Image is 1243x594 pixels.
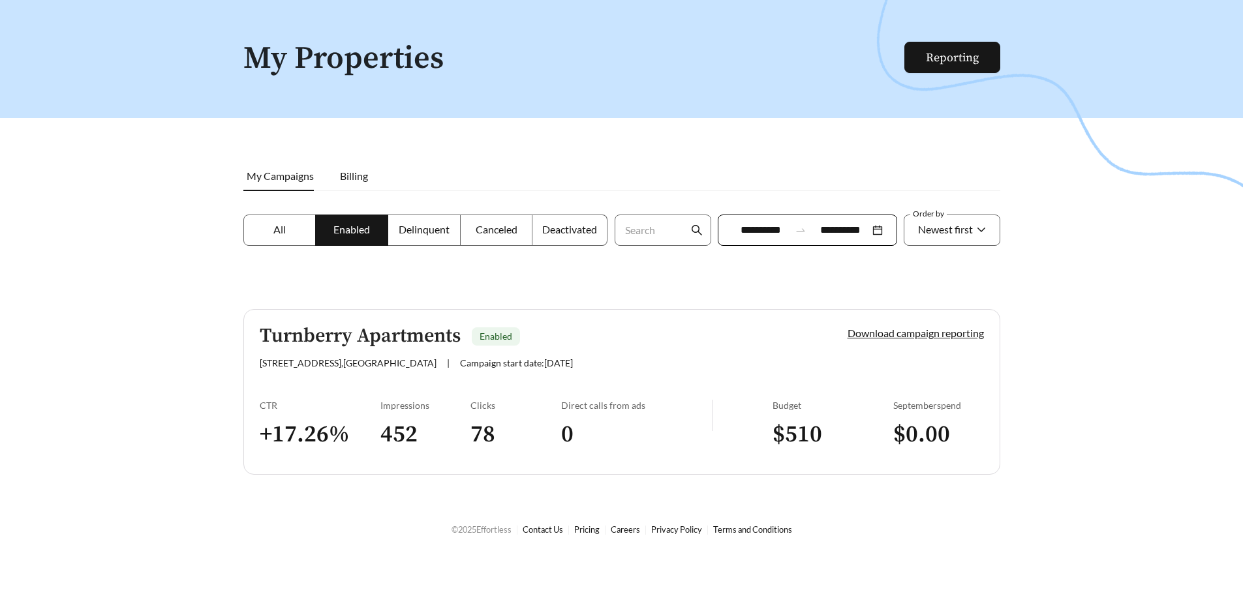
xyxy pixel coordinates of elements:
[904,42,1000,73] button: Reporting
[333,223,370,235] span: Enabled
[691,224,703,236] span: search
[773,420,893,449] h3: $ 510
[848,327,984,339] a: Download campaign reporting
[476,223,517,235] span: Canceled
[260,400,380,411] div: CTR
[460,357,573,368] span: Campaign start date: [DATE]
[273,223,286,235] span: All
[380,420,471,449] h3: 452
[260,325,461,347] h5: Turnberry Apartments
[561,420,712,449] h3: 0
[795,224,806,236] span: to
[918,223,973,235] span: Newest first
[247,170,314,182] span: My Campaigns
[243,309,1000,475] a: Turnberry ApartmentsEnabled[STREET_ADDRESS],[GEOGRAPHIC_DATA]|Campaign start date:[DATE]Download ...
[893,400,984,411] div: September spend
[893,420,984,449] h3: $ 0.00
[447,357,450,368] span: |
[243,42,906,76] h1: My Properties
[470,400,561,411] div: Clicks
[260,420,380,449] h3: + 17.26 %
[712,400,713,431] img: line
[340,170,368,182] span: Billing
[926,50,979,65] a: Reporting
[380,400,471,411] div: Impressions
[399,223,450,235] span: Delinquent
[480,331,512,342] span: Enabled
[542,223,597,235] span: Deactivated
[470,420,561,449] h3: 78
[260,357,437,368] span: [STREET_ADDRESS] , [GEOGRAPHIC_DATA]
[773,400,893,411] div: Budget
[561,400,712,411] div: Direct calls from ads
[795,224,806,236] span: swap-right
